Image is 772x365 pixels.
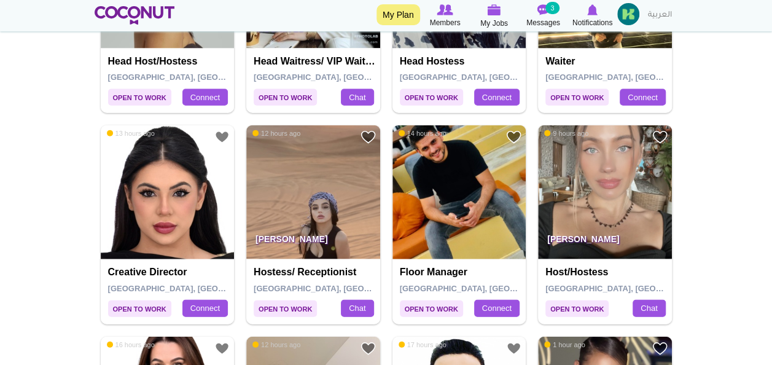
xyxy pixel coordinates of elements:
span: Open to Work [545,89,609,106]
a: My Jobs My Jobs [470,3,519,29]
small: 3 [545,2,559,14]
span: 17 hours ago [399,340,446,349]
a: Chat [341,300,373,317]
span: Open to Work [545,300,609,317]
h4: Floor Manager [400,267,522,278]
span: [GEOGRAPHIC_DATA], [GEOGRAPHIC_DATA] [400,284,575,293]
span: Messages [526,17,560,29]
img: Messages [537,4,550,15]
span: 12 hours ago [252,129,300,138]
a: Add to Favourites [506,341,521,356]
a: Add to Favourites [214,341,230,356]
span: Members [429,17,460,29]
span: My Jobs [480,17,508,29]
h4: Creative Director [108,267,230,278]
a: Connect [474,300,520,317]
span: [GEOGRAPHIC_DATA], [GEOGRAPHIC_DATA] [545,284,720,293]
span: 13 hours ago [107,129,155,138]
h4: Head Hostess [400,56,522,67]
span: 1 hour ago [544,340,585,349]
a: Connect [182,300,228,317]
span: Open to Work [108,300,171,317]
span: 16 hours ago [107,340,155,349]
span: Open to Work [108,89,171,106]
span: [GEOGRAPHIC_DATA], [GEOGRAPHIC_DATA] [400,73,575,82]
a: Connect [182,89,228,106]
h4: Host/Hostess [545,267,668,278]
span: Open to Work [254,89,317,106]
a: Add to Favourites [506,130,521,145]
a: Connect [474,89,520,106]
img: Notifications [587,4,598,15]
h4: Hostess/ Receptionist [254,267,376,278]
span: [GEOGRAPHIC_DATA], [GEOGRAPHIC_DATA] [254,73,429,82]
p: [PERSON_NAME] [538,225,672,259]
img: Browse Members [437,4,453,15]
h4: Head Host/Hostess [108,56,230,67]
span: [GEOGRAPHIC_DATA], [GEOGRAPHIC_DATA] [545,73,720,82]
a: Add to Favourites [361,341,376,356]
a: Chat [633,300,665,317]
span: Open to Work [254,300,317,317]
a: My Plan [376,4,420,25]
span: [GEOGRAPHIC_DATA], [GEOGRAPHIC_DATA] [254,284,429,293]
a: العربية [642,3,678,28]
span: Open to Work [400,300,463,317]
a: Chat [341,89,373,106]
span: [GEOGRAPHIC_DATA], [GEOGRAPHIC_DATA] [108,284,283,293]
a: Notifications Notifications [568,3,617,29]
h4: Head Waitress/ VIP Waitress/ Waitress [254,56,376,67]
span: [GEOGRAPHIC_DATA], [GEOGRAPHIC_DATA] [108,73,283,82]
h4: Waiter [545,56,668,67]
span: 12 hours ago [252,340,300,349]
span: Notifications [572,17,612,29]
a: Connect [620,89,665,106]
a: Add to Favourites [214,130,230,145]
span: 9 hours ago [544,129,588,138]
img: Home [95,6,175,25]
a: Browse Members Members [421,3,470,29]
span: Open to Work [400,89,463,106]
a: Messages Messages 3 [519,3,568,29]
a: Add to Favourites [652,341,668,356]
img: My Jobs [488,4,501,15]
a: Add to Favourites [652,130,668,145]
p: [PERSON_NAME] [246,225,380,259]
span: 14 hours ago [399,129,446,138]
a: Add to Favourites [361,130,376,145]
